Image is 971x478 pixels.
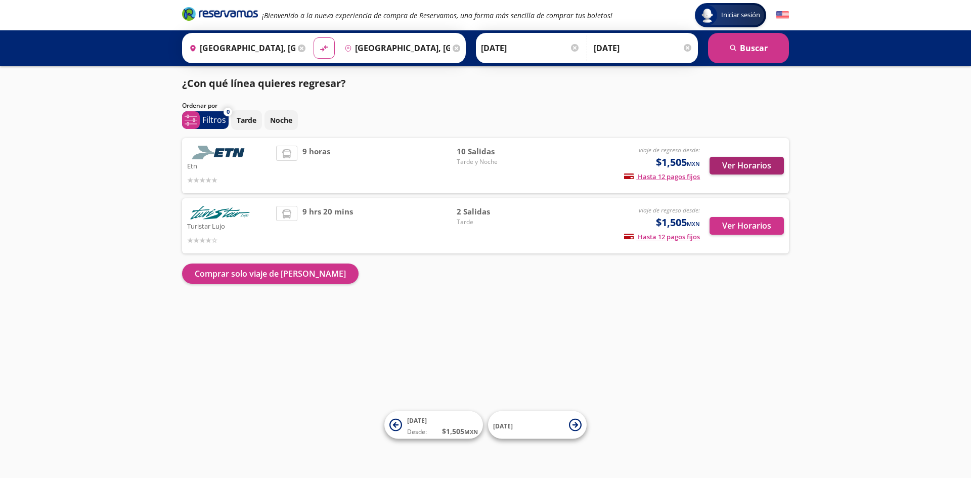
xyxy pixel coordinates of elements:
[457,146,527,157] span: 10 Salidas
[710,157,784,175] button: Ver Horarios
[182,6,258,21] i: Brand Logo
[237,115,256,125] p: Tarde
[182,101,217,110] p: Ordenar por
[442,426,478,437] span: $ 1,505
[185,35,295,61] input: Buscar Origen
[717,10,764,20] span: Iniciar sesión
[624,172,700,181] span: Hasta 12 pagos fijos
[270,115,292,125] p: Noche
[182,76,346,91] p: ¿Con qué línea quieres regresar?
[187,159,271,171] p: Etn
[710,217,784,235] button: Ver Horarios
[302,146,330,186] span: 9 horas
[202,114,226,126] p: Filtros
[340,35,451,61] input: Buscar Destino
[187,220,271,232] p: Turistar Lujo
[624,232,700,241] span: Hasta 12 pagos fijos
[457,157,527,166] span: Tarde y Noche
[227,108,230,116] span: 0
[656,155,700,170] span: $1,505
[464,428,478,436] small: MXN
[187,146,253,159] img: Etn
[481,35,580,61] input: Elegir Fecha
[639,146,700,154] em: viaje de regreso desde:
[656,215,700,230] span: $1,505
[182,6,258,24] a: Brand Logo
[187,206,253,220] img: Turistar Lujo
[407,427,427,437] span: Desde:
[594,35,693,61] input: Opcional
[384,411,483,439] button: [DATE]Desde:$1,505MXN
[182,264,359,284] button: Comprar solo viaje de [PERSON_NAME]
[687,220,700,228] small: MXN
[407,416,427,425] span: [DATE]
[776,9,789,22] button: English
[182,111,229,129] button: 0Filtros
[231,110,262,130] button: Tarde
[708,33,789,63] button: Buscar
[457,206,527,218] span: 2 Salidas
[262,11,612,20] em: ¡Bienvenido a la nueva experiencia de compra de Reservamos, una forma más sencilla de comprar tus...
[302,206,353,246] span: 9 hrs 20 mins
[457,218,527,227] span: Tarde
[687,160,700,167] small: MXN
[488,411,587,439] button: [DATE]
[264,110,298,130] button: Noche
[493,421,513,430] span: [DATE]
[639,206,700,214] em: viaje de regreso desde:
